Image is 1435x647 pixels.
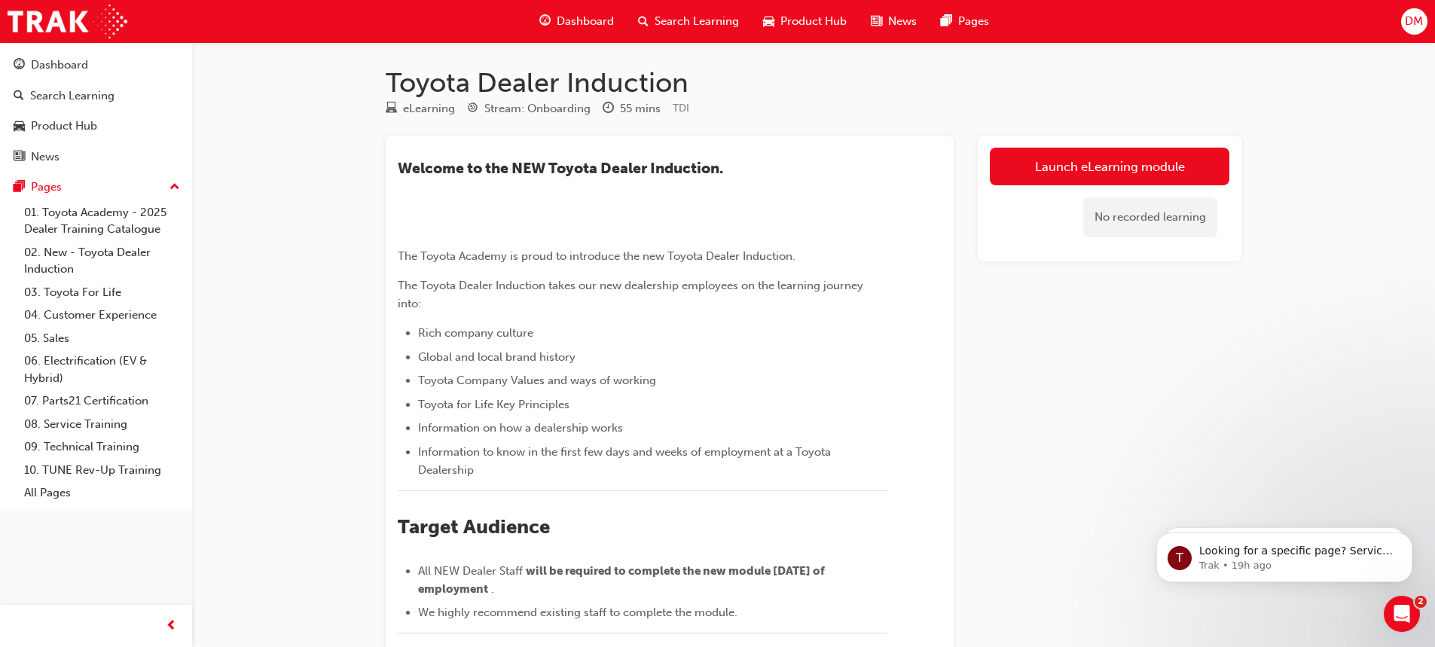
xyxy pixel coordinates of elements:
[18,413,186,436] a: 08. Service Training
[18,459,186,482] a: 10. TUNE Rev-Up Training
[941,12,952,31] span: pages-icon
[18,389,186,413] a: 07. Parts21 Certification
[557,13,614,30] span: Dashboard
[6,82,186,110] a: Search Learning
[467,102,478,116] span: target-icon
[169,178,180,197] span: up-icon
[18,327,186,350] a: 05. Sales
[398,279,866,310] span: The Toyota Dealer Induction takes our new dealership employees on the learning journey into:
[418,564,827,596] span: will be required to complete the new module [DATE] of employment
[620,100,661,117] div: 55 mins
[418,564,523,578] span: All NEW Dealer Staff
[871,12,882,31] span: news-icon
[418,398,569,411] span: Toyota for Life Key Principles
[14,59,25,72] span: guage-icon
[31,179,62,196] div: Pages
[1401,8,1427,35] button: DM
[403,100,455,117] div: eLearning
[1415,596,1427,608] span: 2
[14,120,25,133] span: car-icon
[6,173,186,201] button: Pages
[418,606,737,619] span: We highly recommend existing staff to complete the module.
[166,617,177,636] span: prev-icon
[418,350,576,364] span: Global and local brand history
[751,6,859,37] a: car-iconProduct Hub
[31,148,60,166] div: News
[30,87,114,105] div: Search Learning
[18,241,186,281] a: 02. New - Toyota Dealer Induction
[398,515,550,539] span: Target Audience
[418,421,623,435] span: Information on how a dealership works
[859,6,929,37] a: news-iconNews
[14,181,25,194] span: pages-icon
[18,201,186,241] a: 01. Toyota Academy - 2025 Dealer Training Catalogue
[603,99,661,118] div: Duration
[484,100,591,117] div: Stream: Onboarding
[18,481,186,505] a: All Pages
[14,151,25,164] span: news-icon
[929,6,1001,37] a: pages-iconPages
[8,5,127,38] img: Trak
[6,51,186,79] a: Dashboard
[626,6,751,37] a: search-iconSearch Learning
[1384,596,1420,632] iframe: Intercom live chat
[1405,13,1423,30] span: DM
[386,102,397,116] span: learningResourceType_ELEARNING-icon
[418,374,656,387] span: Toyota Company Values and ways of working
[638,12,649,31] span: search-icon
[18,435,186,459] a: 09. Technical Training
[18,304,186,327] a: 04. Customer Experience
[31,56,88,74] div: Dashboard
[6,48,186,173] button: DashboardSearch LearningProduct HubNews
[398,160,723,177] span: ​Welcome to the NEW Toyota Dealer Induction.
[603,102,614,116] span: clock-icon
[18,349,186,389] a: 06. Electrification (EV & Hybrid)
[386,99,455,118] div: Type
[398,249,795,263] span: The Toyota Academy is proud to introduce the new Toyota Dealer Induction.
[6,112,186,140] a: Product Hub
[18,281,186,304] a: 03. Toyota For Life
[467,99,591,118] div: Stream
[6,143,186,171] a: News
[763,12,774,31] span: car-icon
[673,102,689,114] span: Learning resource code
[1134,501,1435,606] iframe: Intercom notifications message
[14,90,24,103] span: search-icon
[780,13,847,30] span: Product Hub
[418,326,533,340] span: Rich company culture
[527,6,626,37] a: guage-iconDashboard
[1083,197,1217,237] div: No recorded learning
[655,13,739,30] span: Search Learning
[31,117,97,135] div: Product Hub
[990,148,1229,185] a: Launch eLearning module
[418,445,834,477] span: Information to know in the first few days and weeks of employment at a Toyota Dealership
[491,582,494,596] span: .
[386,66,1241,99] h1: Toyota Dealer Induction
[888,13,917,30] span: News
[539,12,551,31] span: guage-icon
[958,13,989,30] span: Pages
